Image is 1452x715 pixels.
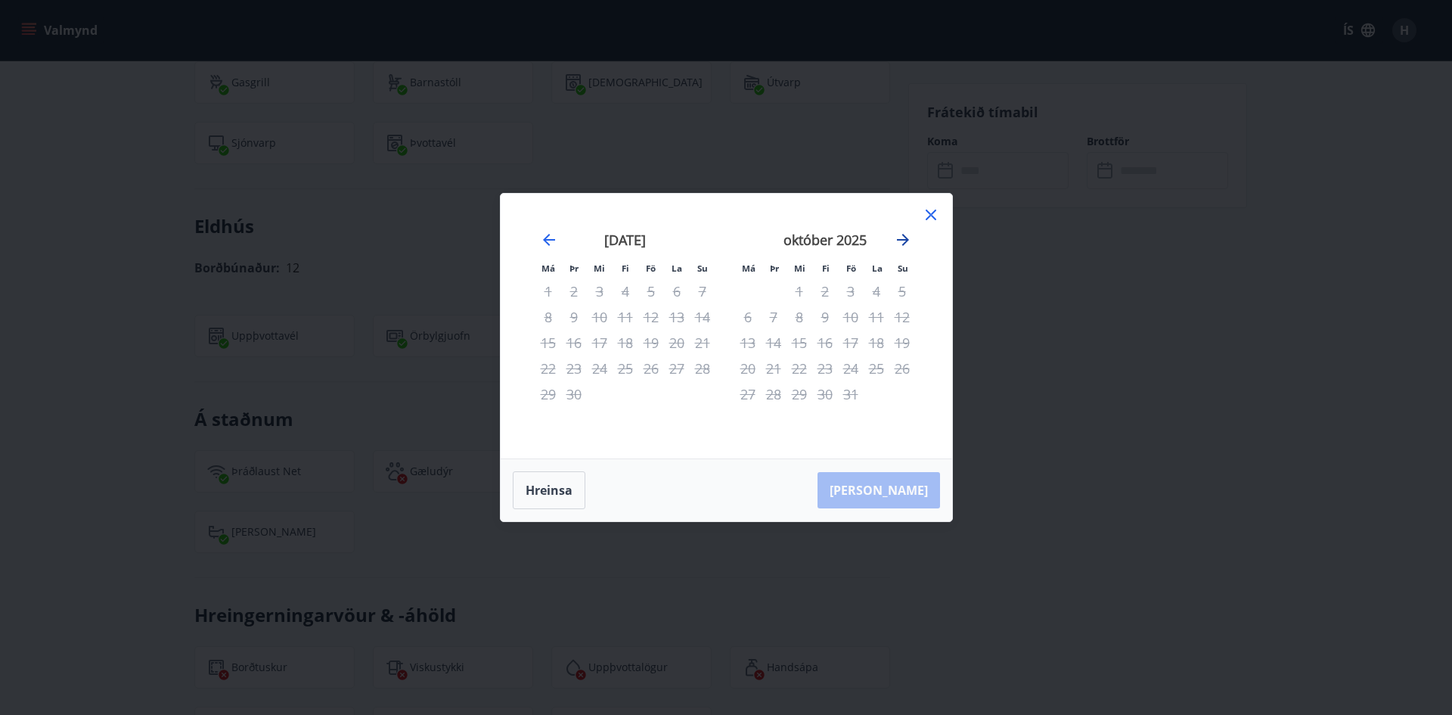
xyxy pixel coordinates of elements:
small: Fi [822,263,830,274]
td: Not available. mánudagur, 20. október 2025 [735,356,761,381]
td: Not available. föstudagur, 12. september 2025 [638,304,664,330]
td: Not available. laugardagur, 20. september 2025 [664,330,690,356]
td: Not available. fimmtudagur, 30. október 2025 [812,381,838,407]
td: Not available. miðvikudagur, 10. september 2025 [587,304,613,330]
td: Not available. föstudagur, 26. september 2025 [638,356,664,381]
small: Su [898,263,908,274]
td: Not available. fimmtudagur, 25. september 2025 [613,356,638,381]
small: La [872,263,883,274]
td: Not available. mánudagur, 6. október 2025 [735,304,761,330]
small: Fö [646,263,656,274]
td: Not available. mánudagur, 27. október 2025 [735,381,761,407]
td: Not available. laugardagur, 4. október 2025 [864,278,889,304]
td: Not available. laugardagur, 6. september 2025 [664,278,690,304]
td: Not available. föstudagur, 10. október 2025 [838,304,864,330]
td: Not available. laugardagur, 18. október 2025 [864,330,889,356]
td: Not available. sunnudagur, 19. október 2025 [889,330,915,356]
td: Not available. laugardagur, 13. september 2025 [664,304,690,330]
td: Not available. mánudagur, 1. september 2025 [535,278,561,304]
small: Þr [770,263,779,274]
td: Not available. sunnudagur, 28. september 2025 [690,356,715,381]
td: Not available. þriðjudagur, 14. október 2025 [761,330,786,356]
div: Move backward to switch to the previous month. [540,231,558,249]
td: Not available. fimmtudagur, 18. september 2025 [613,330,638,356]
td: Not available. laugardagur, 25. október 2025 [864,356,889,381]
td: Not available. mánudagur, 22. september 2025 [535,356,561,381]
small: La [672,263,682,274]
td: Not available. þriðjudagur, 21. október 2025 [761,356,786,381]
td: Not available. mánudagur, 15. september 2025 [535,330,561,356]
td: Not available. þriðjudagur, 23. september 2025 [561,356,587,381]
td: Not available. fimmtudagur, 11. september 2025 [613,304,638,330]
td: Not available. sunnudagur, 7. september 2025 [690,278,715,304]
td: Not available. miðvikudagur, 1. október 2025 [786,278,812,304]
small: Mi [594,263,605,274]
td: Not available. miðvikudagur, 22. október 2025 [786,356,812,381]
td: Not available. þriðjudagur, 7. október 2025 [761,304,786,330]
td: Not available. miðvikudagur, 15. október 2025 [786,330,812,356]
td: Not available. föstudagur, 24. október 2025 [838,356,864,381]
td: Not available. miðvikudagur, 3. september 2025 [587,278,613,304]
small: Su [697,263,708,274]
td: Not available. þriðjudagur, 30. september 2025 [561,381,587,407]
small: Má [742,263,755,274]
td: Not available. mánudagur, 8. september 2025 [535,304,561,330]
td: Not available. sunnudagur, 14. september 2025 [690,304,715,330]
div: Move forward to switch to the next month. [894,231,912,249]
small: Mi [794,263,805,274]
small: Fö [846,263,856,274]
td: Not available. föstudagur, 5. september 2025 [638,278,664,304]
td: Not available. fimmtudagur, 9. október 2025 [812,304,838,330]
td: Not available. fimmtudagur, 2. október 2025 [812,278,838,304]
strong: [DATE] [604,231,646,249]
td: Not available. föstudagur, 31. október 2025 [838,381,864,407]
td: Not available. föstudagur, 17. október 2025 [838,330,864,356]
small: Þr [569,263,579,274]
td: Not available. föstudagur, 3. október 2025 [838,278,864,304]
td: Not available. sunnudagur, 12. október 2025 [889,304,915,330]
td: Not available. miðvikudagur, 17. september 2025 [587,330,613,356]
td: Not available. þriðjudagur, 28. október 2025 [761,381,786,407]
td: Not available. mánudagur, 29. september 2025 [535,381,561,407]
td: Not available. sunnudagur, 21. september 2025 [690,330,715,356]
td: Not available. mánudagur, 13. október 2025 [735,330,761,356]
td: Not available. miðvikudagur, 24. september 2025 [587,356,613,381]
td: Not available. laugardagur, 11. október 2025 [864,304,889,330]
td: Not available. þriðjudagur, 16. september 2025 [561,330,587,356]
td: Not available. miðvikudagur, 29. október 2025 [786,381,812,407]
td: Not available. þriðjudagur, 2. september 2025 [561,278,587,304]
strong: október 2025 [783,231,867,249]
td: Not available. sunnudagur, 26. október 2025 [889,356,915,381]
td: Not available. þriðjudagur, 9. september 2025 [561,304,587,330]
td: Not available. föstudagur, 19. september 2025 [638,330,664,356]
td: Not available. sunnudagur, 5. október 2025 [889,278,915,304]
small: Má [541,263,555,274]
div: Calendar [519,212,934,440]
td: Not available. miðvikudagur, 8. október 2025 [786,304,812,330]
td: Not available. fimmtudagur, 16. október 2025 [812,330,838,356]
td: Not available. fimmtudagur, 23. október 2025 [812,356,838,381]
button: Hreinsa [513,471,585,509]
small: Fi [622,263,629,274]
td: Not available. fimmtudagur, 4. september 2025 [613,278,638,304]
td: Not available. laugardagur, 27. september 2025 [664,356,690,381]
